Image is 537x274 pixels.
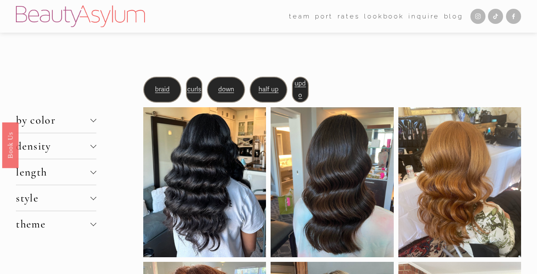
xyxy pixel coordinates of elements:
a: Inquire [408,10,439,23]
a: Blog [444,10,463,23]
a: TikTok [488,9,503,24]
img: Beauty Asylum | Bridal Hair &amp; Makeup Charlotte &amp; Atlanta [16,5,145,27]
button: theme [16,211,96,237]
a: Book Us [2,122,18,168]
a: folder dropdown [289,10,310,23]
span: style [16,191,90,204]
a: down [218,85,234,93]
span: length [16,165,90,178]
button: length [16,159,96,185]
button: style [16,185,96,211]
a: curls [187,85,201,93]
a: Lookbook [364,10,404,23]
span: team [289,10,310,22]
a: Facebook [506,9,521,24]
a: Rates [338,10,360,23]
span: theme [16,217,90,230]
a: updo [294,80,306,99]
a: half up [258,85,279,93]
a: Instagram [470,9,485,24]
a: braid [155,85,170,93]
a: port [315,10,333,23]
